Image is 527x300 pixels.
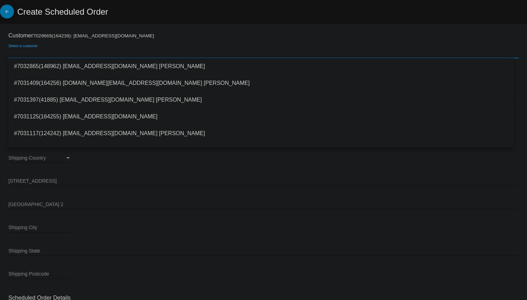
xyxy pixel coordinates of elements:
[14,58,508,75] span: #7032865(148962) [EMAIL_ADDRESS][DOMAIN_NAME] [PERSON_NAME]
[3,9,11,17] mat-icon: arrow_back
[14,142,508,159] span: #7031103(164254) [EMAIL_ADDRESS][DOMAIN_NAME]
[14,108,508,125] span: #7031125(164255) [EMAIL_ADDRESS][DOMAIN_NAME]
[17,7,108,17] h2: Create Scheduled Order
[14,92,508,108] span: #7031397(41885) [EMAIL_ADDRESS][DOMAIN_NAME] [PERSON_NAME]
[14,125,508,142] span: #7031117(124242) [EMAIL_ADDRESS][DOMAIN_NAME] [PERSON_NAME]
[14,75,508,92] span: #7031409(164256) [DOMAIN_NAME][EMAIL_ADDRESS][DOMAIN_NAME] [PERSON_NAME]
[8,248,519,254] input: Shipping State
[8,178,519,184] input: Shipping Street 1
[8,271,71,277] input: Shipping Postcode
[8,155,46,161] span: Shipping Country
[33,33,154,38] small: 7029669(164239): [EMAIL_ADDRESS][DOMAIN_NAME]
[8,225,71,231] input: Shipping City
[8,50,519,56] input: Select a customer
[8,202,519,207] input: Shipping Street 2
[8,32,519,39] h3: Customer
[8,155,71,161] mat-select: Shipping Country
